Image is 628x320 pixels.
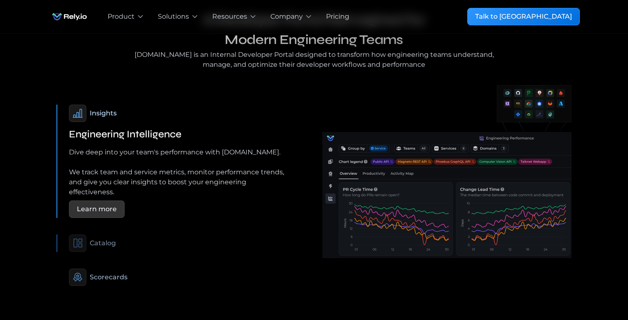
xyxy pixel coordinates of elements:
div: Product [108,12,135,22]
iframe: Chatbot [573,265,616,308]
div: Scorecards [90,272,128,282]
img: Rely.io logo [48,8,91,25]
p: Dive deep into your team's performance with [DOMAIN_NAME]. We track team and service metrics, mon... [69,147,286,197]
div: Talk to [GEOGRAPHIC_DATA] [475,12,572,22]
div: Learn more [77,204,117,214]
a: Talk to [GEOGRAPHIC_DATA] [467,8,580,25]
div: Resources [212,12,247,22]
div: Insights [90,108,117,118]
h2: Engineering Intelligence [69,129,182,141]
div: Company [270,12,303,22]
div: Solutions [158,12,189,22]
div: Catalog [90,238,116,248]
a: home [48,8,91,25]
div: [DOMAIN_NAME] is an Internal Developer Portal designed to transform how engineering teams underst... [131,50,497,70]
a: Pricing [326,12,349,22]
